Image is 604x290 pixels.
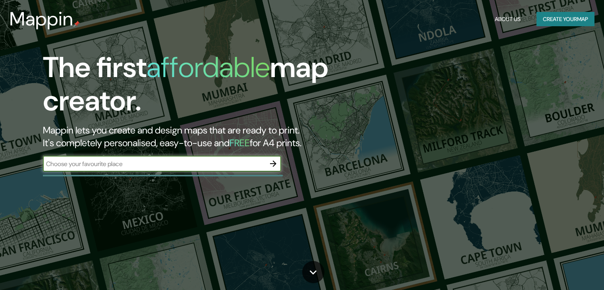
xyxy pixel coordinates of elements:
h3: Mappin [10,8,73,30]
h5: FREE [230,137,250,149]
img: mappin-pin [73,21,80,27]
h2: Mappin lets you create and design maps that are ready to print. It's completely personalised, eas... [43,124,345,149]
input: Choose your favourite place [43,159,265,168]
button: About Us [492,12,524,27]
button: Create yourmap [536,12,594,27]
h1: The first map creator. [43,51,345,124]
h1: affordable [147,49,270,86]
